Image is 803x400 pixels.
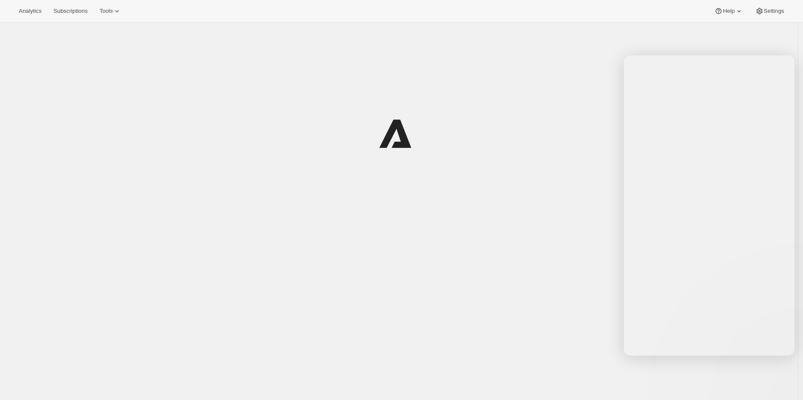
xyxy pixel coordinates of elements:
[764,8,784,14] span: Settings
[750,5,789,17] button: Settings
[709,5,748,17] button: Help
[14,5,47,17] button: Analytics
[99,8,113,14] span: Tools
[624,55,794,356] iframe: Intercom live chat
[19,8,41,14] span: Analytics
[723,8,734,14] span: Help
[48,5,93,17] button: Subscriptions
[53,8,87,14] span: Subscriptions
[774,362,794,383] iframe: Intercom live chat
[94,5,126,17] button: Tools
